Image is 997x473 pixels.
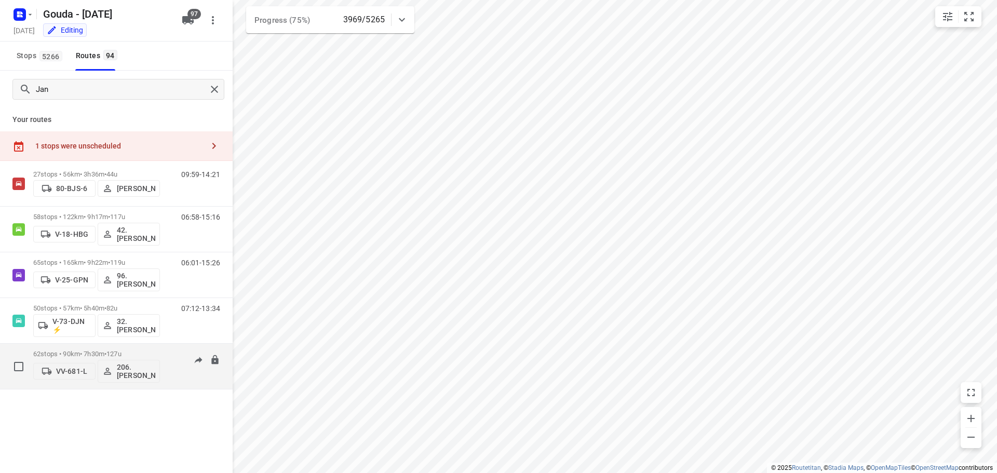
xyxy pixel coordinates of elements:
button: 42.[PERSON_NAME] [98,223,160,246]
span: Stops [17,49,65,62]
button: [PERSON_NAME] [98,180,160,197]
p: V-18-HBG [55,230,88,238]
button: V-73-DJN ⚡ [33,314,96,337]
p: [PERSON_NAME] [117,184,155,193]
button: 96.[PERSON_NAME] [98,268,160,291]
p: 62 stops • 90km • 7h30m [33,350,160,358]
span: 44u [106,170,117,178]
p: 96.[PERSON_NAME] [117,272,155,288]
p: 06:58-15:16 [181,213,220,221]
li: © 2025 , © , © © contributors [771,464,993,471]
span: • [104,304,106,312]
button: 80-BJS-6 [33,180,96,197]
div: You are currently in edit mode. [47,25,83,35]
span: 5266 [39,51,62,61]
a: Routetitan [792,464,821,471]
div: Routes [76,49,120,62]
span: • [104,170,106,178]
p: 50 stops • 57km • 5h40m [33,304,160,312]
a: OpenMapTiles [871,464,911,471]
p: 07:12-13:34 [181,304,220,313]
p: 27 stops • 56km • 3h36m [33,170,160,178]
button: Map settings [937,6,958,27]
span: 82u [106,304,117,312]
p: VV-681-L [56,367,87,375]
h5: Rename [39,6,173,22]
p: 206.[PERSON_NAME] [117,363,155,380]
p: V-25-GPN [55,276,88,284]
button: Fit zoom [959,6,979,27]
p: 3969/5265 [343,13,385,26]
span: Progress (75%) [254,16,310,25]
p: 09:59-14:21 [181,170,220,179]
button: More [203,10,223,31]
p: 80-BJS-6 [56,184,87,193]
input: Search routes [36,82,207,98]
p: V-73-DJN ⚡ [52,317,91,334]
p: 65 stops • 165km • 9h22m [33,259,160,266]
p: 58 stops • 122km • 9h17m [33,213,160,221]
span: • [108,259,110,266]
button: Send to driver [188,350,209,371]
span: 94 [103,50,117,60]
button: V-18-HBG [33,226,96,242]
span: 117u [110,213,125,221]
div: 1 stops were unscheduled [35,142,204,150]
button: 206.[PERSON_NAME] [98,360,160,383]
span: Select [8,356,29,377]
button: V-25-GPN [33,272,96,288]
a: OpenStreetMap [915,464,959,471]
span: 127u [106,350,122,358]
button: VV-681-L [33,363,96,380]
span: • [108,213,110,221]
span: • [104,350,106,358]
h5: Project date [9,24,39,36]
a: Stadia Maps [828,464,864,471]
div: small contained button group [935,6,981,27]
span: 119u [110,259,125,266]
p: 32. [PERSON_NAME] [117,317,155,334]
span: 97 [187,9,201,19]
p: 06:01-15:26 [181,259,220,267]
p: 42.[PERSON_NAME] [117,226,155,242]
p: Your routes [12,114,220,125]
button: 97 [178,10,198,31]
div: Progress (75%)3969/5265 [246,6,414,33]
button: Lock route [210,355,220,367]
button: 32. [PERSON_NAME] [98,314,160,337]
